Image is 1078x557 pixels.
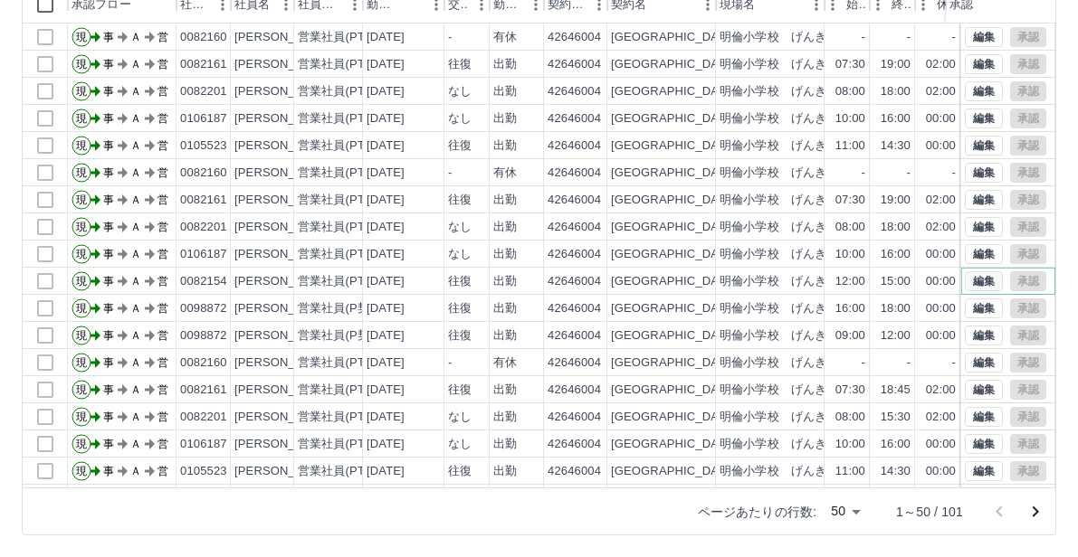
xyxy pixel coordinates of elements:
[926,110,956,127] div: 00:00
[234,246,333,263] div: [PERSON_NAME]
[234,300,333,317] div: [PERSON_NAME]
[881,56,911,73] div: 19:00
[926,83,956,100] div: 02:00
[157,85,168,98] text: 営
[448,300,472,317] div: 往復
[448,56,472,73] div: 往復
[103,356,114,369] text: 事
[130,139,141,152] text: Ａ
[180,273,227,290] div: 0082154
[448,29,452,46] div: -
[76,166,87,179] text: 現
[611,56,736,73] div: [GEOGRAPHIC_DATA]
[720,409,863,426] div: 明倫小学校 げんきクラブ
[130,221,141,233] text: Ａ
[548,273,601,290] div: 42646004
[862,29,865,46] div: -
[548,327,601,345] div: 42646004
[493,382,517,399] div: 出勤
[965,271,1003,291] button: 編集
[298,165,393,182] div: 営業社員(PT契約)
[76,139,87,152] text: 現
[157,302,168,315] text: 営
[234,382,333,399] div: [PERSON_NAME]
[157,221,168,233] text: 営
[965,461,1003,481] button: 編集
[611,273,736,290] div: [GEOGRAPHIC_DATA]
[720,327,863,345] div: 明倫小学校 げんきクラブ
[367,246,405,263] div: [DATE]
[835,56,865,73] div: 07:30
[298,354,393,372] div: 営業社員(PT契約)
[881,83,911,100] div: 18:00
[493,83,517,100] div: 出勤
[493,300,517,317] div: 出勤
[180,409,227,426] div: 0082201
[448,382,472,399] div: 往復
[76,329,87,342] text: 現
[367,354,405,372] div: [DATE]
[611,29,736,46] div: [GEOGRAPHIC_DATA]
[180,382,227,399] div: 0082161
[76,302,87,315] text: 現
[611,354,736,372] div: [GEOGRAPHIC_DATA]
[76,383,87,396] text: 現
[824,498,867,524] div: 50
[720,137,863,155] div: 明倫小学校 げんきクラブ
[907,354,911,372] div: -
[881,273,911,290] div: 15:00
[720,219,863,236] div: 明倫小学校 げんきクラブ
[835,110,865,127] div: 10:00
[298,382,393,399] div: 営業社員(PT契約)
[548,29,601,46] div: 42646004
[130,411,141,423] text: Ａ
[448,137,472,155] div: 往復
[298,110,393,127] div: 営業社員(PT契約)
[180,83,227,100] div: 0082201
[234,56,333,73] div: [PERSON_NAME]
[367,382,405,399] div: [DATE]
[130,31,141,43] text: Ａ
[130,85,141,98] text: Ａ
[157,31,168,43] text: 営
[298,246,393,263] div: 営業社員(PT契約)
[926,382,956,399] div: 02:00
[76,248,87,260] text: 現
[76,31,87,43] text: 現
[965,326,1003,345] button: 編集
[180,137,227,155] div: 0105523
[926,246,956,263] div: 00:00
[76,194,87,206] text: 現
[548,192,601,209] div: 42646004
[130,383,141,396] text: Ａ
[926,273,956,290] div: 00:00
[130,302,141,315] text: Ａ
[298,409,393,426] div: 営業社員(PT契約)
[76,275,87,288] text: 現
[130,166,141,179] text: Ａ
[835,137,865,155] div: 11:00
[926,192,956,209] div: 02:00
[835,273,865,290] div: 12:00
[952,165,956,182] div: -
[493,273,517,290] div: 出勤
[103,248,114,260] text: 事
[180,436,227,453] div: 0106187
[611,219,736,236] div: [GEOGRAPHIC_DATA]
[611,192,736,209] div: [GEOGRAPHIC_DATA]
[720,382,863,399] div: 明倫小学校 げんきクラブ
[611,382,736,399] div: [GEOGRAPHIC_DATA]
[234,219,333,236] div: [PERSON_NAME]
[548,219,601,236] div: 42646004
[548,354,601,372] div: 42646004
[103,166,114,179] text: 事
[835,300,865,317] div: 16:00
[965,136,1003,156] button: 編集
[965,407,1003,427] button: 編集
[720,29,863,46] div: 明倫小学校 げんきクラブ
[180,165,227,182] div: 0082160
[103,194,114,206] text: 事
[965,298,1003,318] button: 編集
[234,273,333,290] div: [PERSON_NAME]
[180,56,227,73] div: 0082161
